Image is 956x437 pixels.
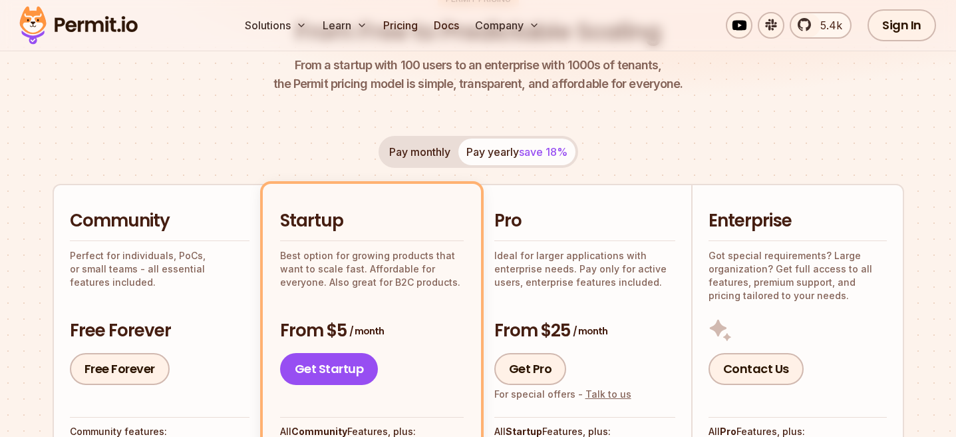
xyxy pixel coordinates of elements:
[70,249,249,289] p: Perfect for individuals, PoCs, or small teams - all essential features included.
[13,3,144,48] img: Permit logo
[790,12,852,39] a: 5.4k
[428,12,464,39] a: Docs
[291,426,347,437] strong: Community
[573,324,607,338] span: / month
[239,12,312,39] button: Solutions
[70,209,249,233] h2: Community
[280,249,464,289] p: Best option for growing products that want to scale fast. Affordable for everyone. Also great for...
[506,426,542,437] strong: Startup
[494,353,567,385] a: Get Pro
[280,209,464,233] h2: Startup
[349,324,384,338] span: / month
[378,12,423,39] a: Pricing
[812,17,842,33] span: 5.4k
[317,12,373,39] button: Learn
[709,353,804,385] a: Contact Us
[280,353,379,385] a: Get Startup
[280,319,464,343] h3: From $5
[709,209,887,233] h2: Enterprise
[70,353,170,385] a: Free Forever
[273,56,683,93] p: the Permit pricing model is simple, transparent, and affordable for everyone.
[494,319,675,343] h3: From $25
[494,388,631,401] div: For special offers -
[70,319,249,343] h3: Free Forever
[720,426,736,437] strong: Pro
[585,388,631,400] a: Talk to us
[470,12,545,39] button: Company
[868,9,936,41] a: Sign In
[494,209,675,233] h2: Pro
[494,249,675,289] p: Ideal for larger applications with enterprise needs. Pay only for active users, enterprise featur...
[709,249,887,302] p: Got special requirements? Large organization? Get full access to all features, premium support, a...
[381,139,458,165] button: Pay monthly
[273,56,683,75] span: From a startup with 100 users to an enterprise with 1000s of tenants,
